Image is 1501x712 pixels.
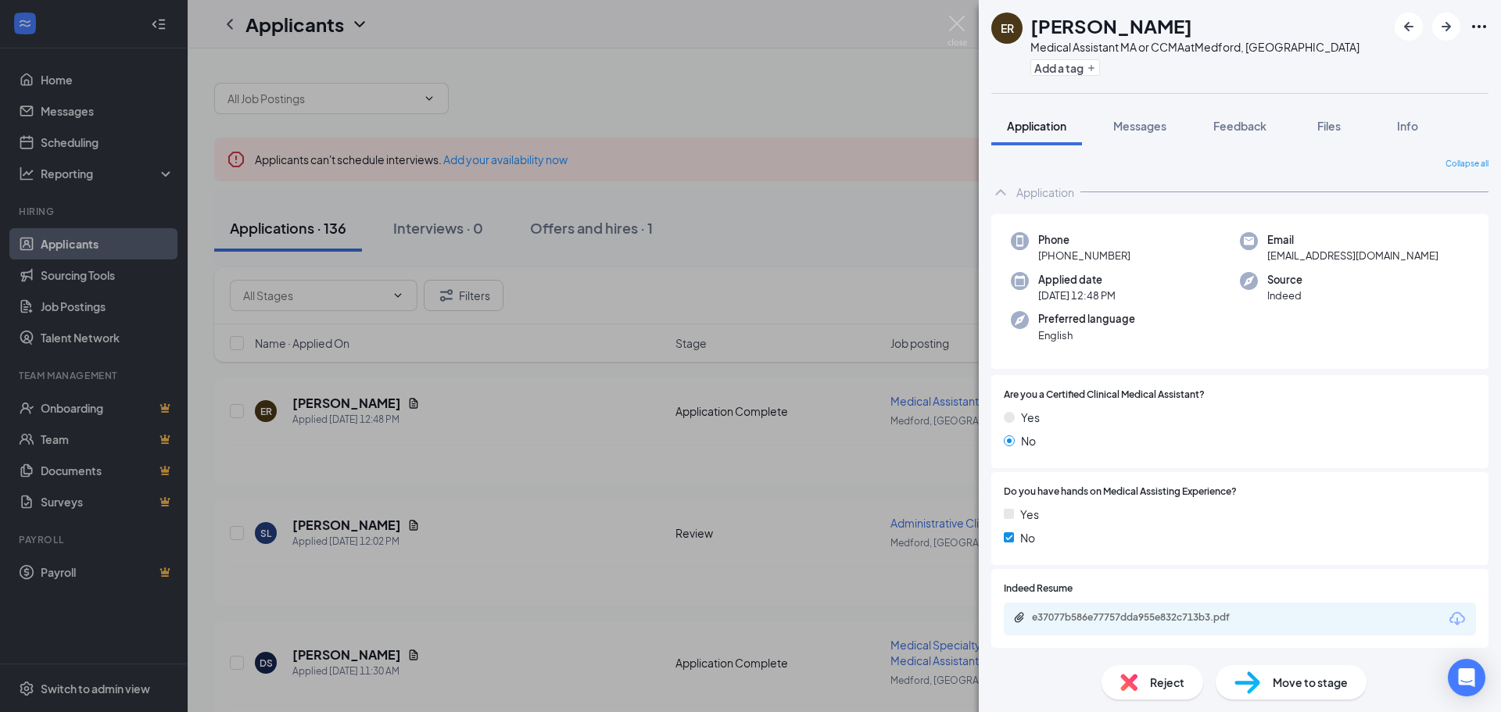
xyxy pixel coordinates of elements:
span: Applied date [1038,272,1116,288]
span: Are you a Certified Clinical Medical Assistant? [1004,388,1205,403]
span: Reject [1150,674,1184,691]
svg: Paperclip [1013,611,1026,624]
span: Source [1267,272,1302,288]
span: Indeed [1267,288,1302,303]
span: Feedback [1213,119,1266,133]
span: Files [1317,119,1341,133]
a: Paperclipe37077b586e77757dda955e832c713b3.pdf [1013,611,1266,626]
div: Application [1016,184,1074,200]
span: Collapse all [1445,158,1488,170]
span: Yes [1021,409,1040,426]
span: [EMAIL_ADDRESS][DOMAIN_NAME] [1267,248,1438,263]
svg: ArrowLeftNew [1399,17,1418,36]
span: No [1021,432,1036,449]
svg: ArrowRight [1437,17,1456,36]
span: Application [1007,119,1066,133]
span: No [1020,529,1035,546]
div: ER [1001,20,1014,36]
span: Preferred language [1038,311,1135,327]
span: Move to stage [1273,674,1348,691]
svg: Ellipses [1470,17,1488,36]
span: Info [1397,119,1418,133]
svg: Plus [1087,63,1096,73]
span: Phone [1038,232,1130,248]
svg: ChevronUp [991,183,1010,202]
span: Messages [1113,119,1166,133]
span: Indeed Resume [1004,581,1073,596]
div: Open Intercom Messenger [1448,659,1485,696]
svg: Download [1448,610,1467,628]
span: English [1038,327,1135,343]
div: e37077b586e77757dda955e832c713b3.pdf [1032,611,1251,624]
span: Yes [1020,506,1039,523]
span: Do you have hands on Medical Assisting Experience? [1004,485,1237,499]
button: ArrowRight [1432,13,1460,41]
div: Medical Assistant MA or CCMA at Medford, [GEOGRAPHIC_DATA] [1030,39,1359,55]
button: PlusAdd a tag [1030,59,1100,76]
span: Email [1267,232,1438,248]
span: [PHONE_NUMBER] [1038,248,1130,263]
span: [DATE] 12:48 PM [1038,288,1116,303]
button: ArrowLeftNew [1395,13,1423,41]
h1: [PERSON_NAME] [1030,13,1192,39]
